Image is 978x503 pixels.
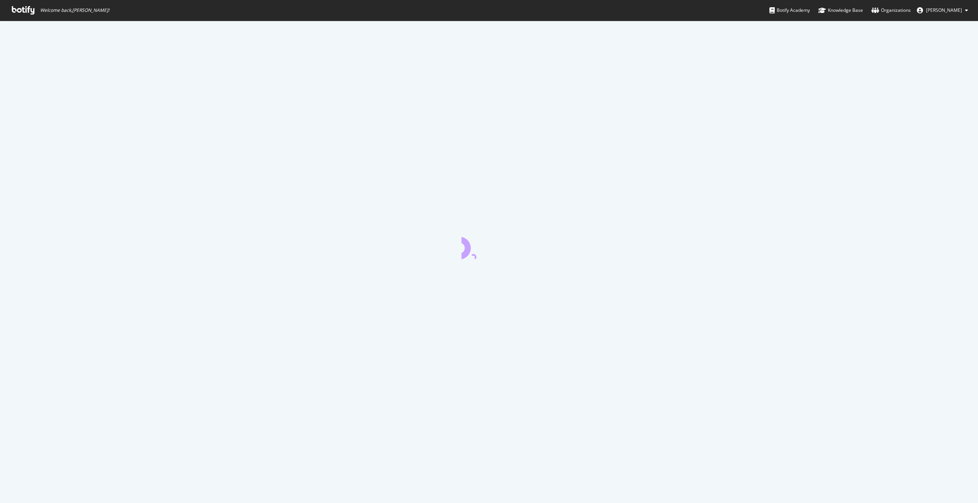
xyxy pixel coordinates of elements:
[926,7,962,13] span: Meredith Gummerson
[911,4,974,16] button: [PERSON_NAME]
[40,7,109,13] span: Welcome back, [PERSON_NAME] !
[818,6,863,14] div: Knowledge Base
[871,6,911,14] div: Organizations
[769,6,810,14] div: Botify Academy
